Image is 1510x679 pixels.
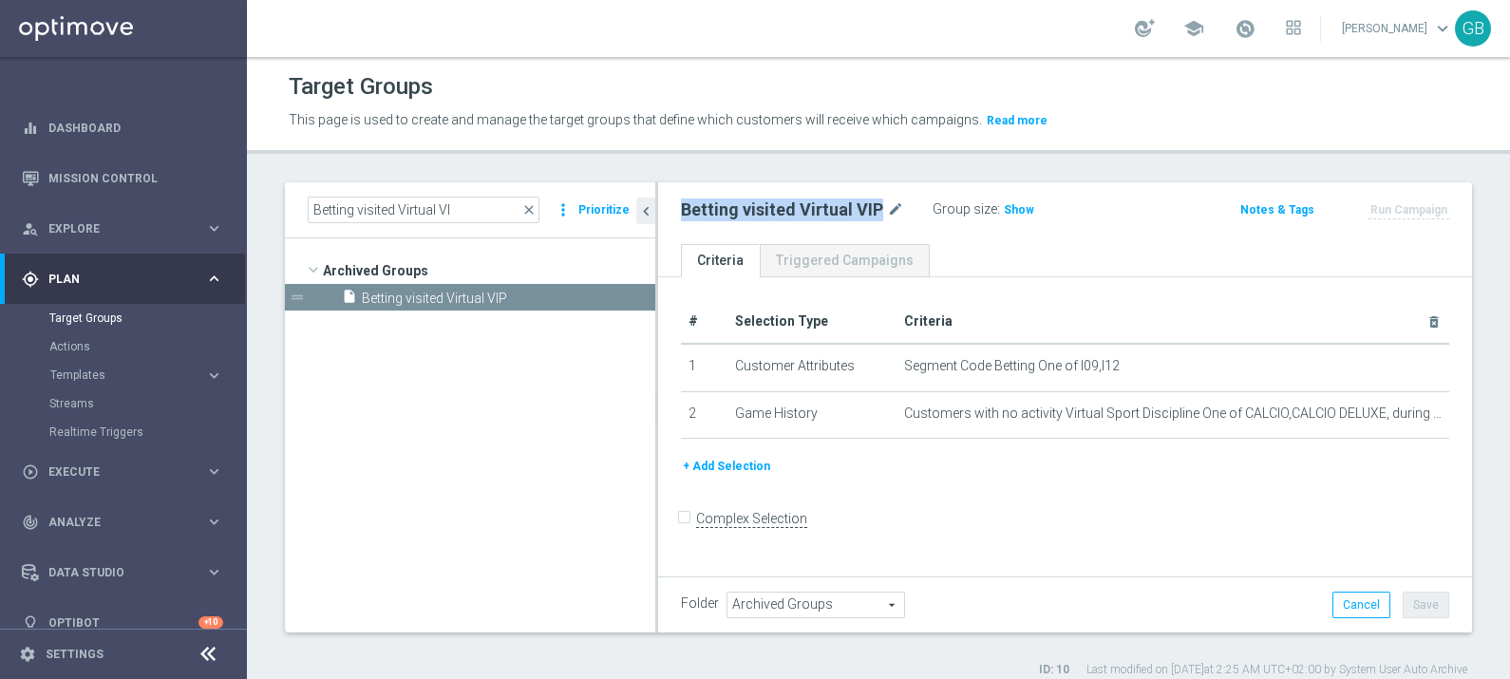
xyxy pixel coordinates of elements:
[205,219,223,237] i: keyboard_arrow_right
[308,197,539,223] input: Quick find group or folder
[21,171,224,186] button: Mission Control
[49,304,245,332] div: Target Groups
[49,424,198,440] a: Realtime Triggers
[22,153,223,203] div: Mission Control
[21,615,224,631] button: lightbulb Optibot +10
[48,103,223,153] a: Dashboard
[21,272,224,287] button: gps_fixed Plan keyboard_arrow_right
[22,103,223,153] div: Dashboard
[904,358,1120,374] span: Segment Code Betting One of I09,I12
[289,112,982,127] span: This page is used to create and manage the target groups that define which customers will receive...
[997,201,1000,217] label: :
[22,614,39,632] i: lightbulb
[205,270,223,288] i: keyboard_arrow_right
[22,220,39,237] i: person_search
[289,73,433,101] h1: Target Groups
[49,396,198,411] a: Streams
[22,271,205,288] div: Plan
[637,202,655,220] i: chevron_left
[681,595,719,612] label: Folder
[342,289,357,311] i: insert_drive_file
[681,456,772,477] button: + Add Selection
[362,291,655,307] span: Betting visited Virtual VIP
[1403,592,1449,618] button: Save
[22,120,39,137] i: equalizer
[50,369,205,381] div: Templates
[198,616,223,629] div: +10
[48,597,198,648] a: Optibot
[19,646,36,663] i: settings
[1039,662,1069,678] label: ID: 10
[48,273,205,285] span: Plan
[22,271,39,288] i: gps_fixed
[205,513,223,531] i: keyboard_arrow_right
[50,369,186,381] span: Templates
[1332,592,1390,618] button: Cancel
[904,406,1443,422] span: Customers with no activity Virtual Sport Discipline One of CALCIO,CALCIO DELUXE, during the previ...
[49,368,224,383] button: Templates keyboard_arrow_right
[576,198,632,223] button: Prioritize
[1432,18,1453,39] span: keyboard_arrow_down
[1183,18,1204,39] span: school
[21,121,224,136] button: equalizer Dashboard
[22,514,205,531] div: Analyze
[636,198,655,224] button: chevron_left
[727,300,897,344] th: Selection Type
[323,257,655,284] span: Archived Groups
[696,510,807,528] label: Complex Selection
[22,597,223,648] div: Optibot
[985,110,1049,131] button: Read more
[49,418,245,446] div: Realtime Triggers
[49,361,245,389] div: Templates
[205,462,223,481] i: keyboard_arrow_right
[49,389,245,418] div: Streams
[22,463,39,481] i: play_circle_outline
[49,339,198,354] a: Actions
[49,332,245,361] div: Actions
[681,198,883,221] h2: Betting visited Virtual VIP
[22,463,205,481] div: Execute
[681,391,727,439] td: 2
[1455,10,1491,47] div: GB
[48,466,205,478] span: Execute
[681,300,727,344] th: #
[205,367,223,385] i: keyboard_arrow_right
[48,517,205,528] span: Analyze
[554,197,573,223] i: more_vert
[48,567,205,578] span: Data Studio
[48,223,205,235] span: Explore
[205,563,223,581] i: keyboard_arrow_right
[48,153,223,203] a: Mission Control
[1238,199,1316,220] button: Notes & Tags
[49,311,198,326] a: Target Groups
[22,514,39,531] i: track_changes
[21,515,224,530] button: track_changes Analyze keyboard_arrow_right
[887,198,904,221] i: mode_edit
[46,649,104,660] a: Settings
[727,344,897,391] td: Customer Attributes
[1004,203,1034,217] span: Show
[681,244,760,277] a: Criteria
[727,391,897,439] td: Game History
[21,221,224,236] button: person_search Explore keyboard_arrow_right
[521,202,537,217] span: close
[1086,662,1467,678] label: Last modified on [DATE] at 2:25 AM UTC+02:00 by System User Auto Archive
[760,244,930,277] a: Triggered Campaigns
[21,565,224,580] button: Data Studio keyboard_arrow_right
[904,313,953,329] span: Criteria
[681,344,727,391] td: 1
[933,201,997,217] label: Group size
[1426,314,1442,330] i: delete_forever
[22,564,205,581] div: Data Studio
[21,464,224,480] button: play_circle_outline Execute keyboard_arrow_right
[1340,14,1455,43] a: [PERSON_NAME]keyboard_arrow_down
